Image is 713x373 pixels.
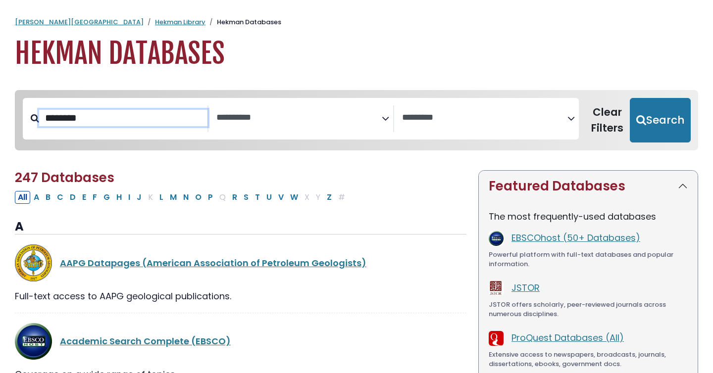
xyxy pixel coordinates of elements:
[489,210,688,223] p: The most frequently-used databases
[67,191,79,204] button: Filter Results D
[15,191,30,204] button: All
[15,37,698,70] h1: Hekman Databases
[216,113,382,123] textarea: Search
[489,300,688,319] div: JSTOR offers scholarly, peer-reviewed journals across numerous disciplines.
[205,191,216,204] button: Filter Results P
[511,281,540,294] a: JSTOR
[511,232,640,244] a: EBSCOhost (50+ Databases)
[630,98,691,142] button: Submit for Search Results
[134,191,145,204] button: Filter Results J
[167,191,180,204] button: Filter Results M
[229,191,240,204] button: Filter Results R
[252,191,263,204] button: Filter Results T
[15,190,349,203] div: Alpha-list to filter by first letter of database name
[43,191,53,204] button: Filter Results B
[192,191,204,204] button: Filter Results O
[324,191,335,204] button: Filter Results Z
[275,191,287,204] button: Filter Results V
[113,191,125,204] button: Filter Results H
[79,191,89,204] button: Filter Results E
[156,191,166,204] button: Filter Results L
[60,257,366,269] a: AAPG Datapages (American Association of Petroleum Geologists)
[585,98,630,142] button: Clear Filters
[90,191,100,204] button: Filter Results F
[39,110,207,126] input: Search database by title or keyword
[287,191,301,204] button: Filter Results W
[15,169,114,186] span: 247 Databases
[60,335,231,347] a: Academic Search Complete (EBSCO)
[15,17,698,27] nav: breadcrumb
[241,191,252,204] button: Filter Results S
[180,191,192,204] button: Filter Results N
[15,220,466,234] h3: A
[101,191,113,204] button: Filter Results G
[125,191,133,204] button: Filter Results I
[489,250,688,269] div: Powerful platform with full-text databases and popular information.
[15,17,144,27] a: [PERSON_NAME][GEOGRAPHIC_DATA]
[31,191,42,204] button: Filter Results A
[205,17,281,27] li: Hekman Databases
[263,191,275,204] button: Filter Results U
[155,17,205,27] a: Hekman Library
[479,171,698,202] button: Featured Databases
[402,113,567,123] textarea: Search
[15,289,466,303] div: Full-text access to AAPG geological publications.
[15,90,698,150] nav: Search filters
[511,331,624,344] a: ProQuest Databases (All)
[54,191,66,204] button: Filter Results C
[489,350,688,369] div: Extensive access to newspapers, broadcasts, journals, dissertations, ebooks, government docs.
